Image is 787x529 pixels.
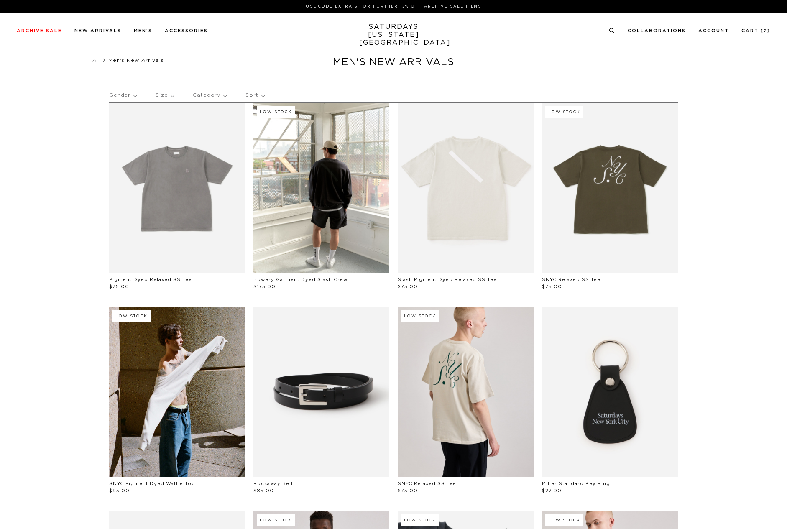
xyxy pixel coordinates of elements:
[542,277,600,282] a: SNYC Relaxed SS Tee
[257,106,295,118] div: Low Stock
[109,284,129,289] span: $75.00
[741,28,770,33] a: Cart (2)
[257,514,295,526] div: Low Stock
[545,106,583,118] div: Low Stock
[764,29,767,33] small: 2
[165,28,208,33] a: Accessories
[20,3,767,10] p: Use Code EXTRA15 for Further 15% Off Archive Sale Items
[253,277,348,282] a: Bowery Garment Dyed Slash Crew
[92,58,100,63] a: All
[401,514,439,526] div: Low Stock
[112,310,151,322] div: Low Stock
[398,277,497,282] a: Slash Pigment Dyed Relaxed SS Tee
[401,310,439,322] div: Low Stock
[542,488,562,493] span: $27.00
[134,28,152,33] a: Men's
[542,284,562,289] span: $75.00
[253,481,293,486] a: Rockaway Belt
[108,58,164,63] span: Men's New Arrivals
[253,488,274,493] span: $85.00
[253,284,276,289] span: $175.00
[109,277,192,282] a: Pigment Dyed Relaxed SS Tee
[698,28,729,33] a: Account
[156,86,174,105] p: Size
[398,481,456,486] a: SNYC Relaxed SS Tee
[628,28,686,33] a: Collaborations
[545,514,583,526] div: Low Stock
[398,488,418,493] span: $75.00
[193,86,227,105] p: Category
[245,86,264,105] p: Sort
[109,481,195,486] a: SNYC Pigment Dyed Waffle Top
[359,23,428,47] a: SATURDAYS[US_STATE][GEOGRAPHIC_DATA]
[17,28,62,33] a: Archive Sale
[109,488,130,493] span: $95.00
[109,86,137,105] p: Gender
[398,284,418,289] span: $75.00
[74,28,121,33] a: New Arrivals
[542,481,610,486] a: Miller Standard Key Ring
